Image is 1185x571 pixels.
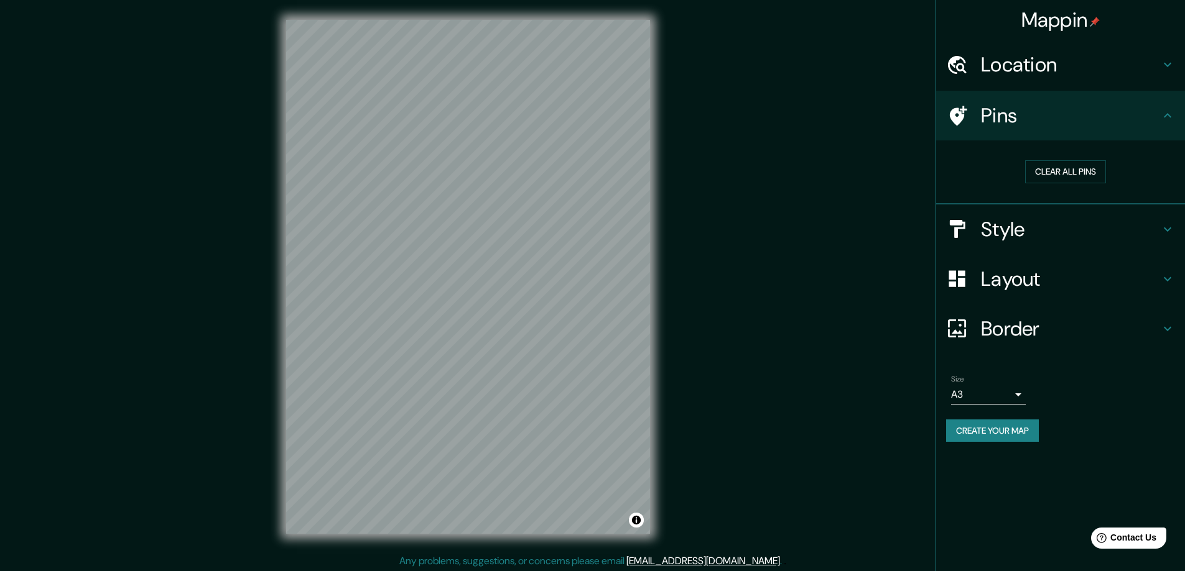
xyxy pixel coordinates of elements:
canvas: Map [286,20,650,534]
p: Any problems, suggestions, or concerns please email . [399,554,782,569]
div: A3 [951,385,1026,404]
h4: Location [981,52,1160,77]
label: Size [951,373,964,384]
div: . [782,554,784,569]
div: . [784,554,786,569]
div: Border [936,304,1185,354]
h4: Mappin [1021,7,1100,32]
h4: Pins [981,103,1160,128]
h4: Layout [981,267,1160,291]
h4: Border [981,316,1160,341]
button: Clear all pins [1025,160,1106,183]
div: Location [936,40,1185,89]
div: Layout [936,254,1185,304]
button: Create your map [946,419,1039,442]
button: Toggle attribution [629,513,644,528]
h4: Style [981,217,1160,242]
a: [EMAIL_ADDRESS][DOMAIN_NAME] [626,554,780,567]
div: Style [936,204,1185,254]
div: Pins [936,91,1185,140]
iframe: Help widget launcher [1074,523,1171,557]
img: pin-icon.png [1090,17,1100,27]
